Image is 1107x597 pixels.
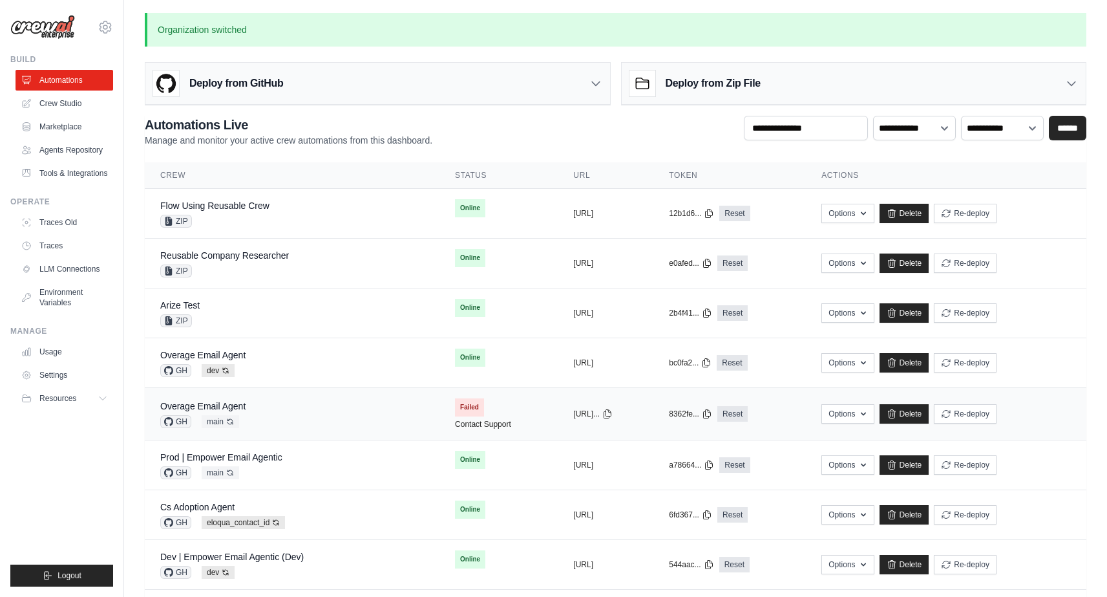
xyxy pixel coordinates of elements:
[455,501,485,519] span: Online
[821,455,874,475] button: Options
[145,13,1086,47] p: Organization switched
[719,206,750,221] a: Reset
[880,555,929,574] a: Delete
[934,455,996,475] button: Re-deploy
[160,215,192,228] span: ZIP
[202,415,239,428] span: main
[934,303,996,323] button: Re-deploy
[10,54,113,65] div: Build
[719,457,750,473] a: Reset
[145,134,432,147] p: Manage and monitor your active crew automations from this dashboard.
[160,516,191,529] span: GH
[145,116,432,134] h2: Automations Live
[821,353,874,373] button: Options
[153,71,179,96] img: GitHub Logo
[719,557,750,572] a: Reset
[880,353,929,373] a: Delete
[821,404,874,424] button: Options
[145,162,439,189] th: Crew
[880,204,929,223] a: Delete
[934,404,996,424] button: Re-deploy
[669,409,712,419] button: 8362fe...
[880,404,929,424] a: Delete
[202,516,285,529] span: eloqua_contact_id
[934,204,996,223] button: Re-deploy
[455,249,485,267] span: Online
[558,162,653,189] th: URL
[455,299,485,317] span: Online
[455,550,485,569] span: Online
[717,355,747,371] a: Reset
[934,353,996,373] button: Re-deploy
[669,358,712,368] button: bc0fa2...
[160,552,304,562] a: Dev | Empower Email Agentic (Dev)
[16,212,113,233] a: Traces Old
[160,566,191,579] span: GH
[717,305,748,321] a: Reset
[669,510,712,520] button: 6fd367...
[16,140,113,160] a: Agents Repository
[202,364,235,377] span: dev
[10,326,113,336] div: Manage
[160,350,246,360] a: Overage Email Agent
[16,342,113,362] a: Usage
[669,258,712,268] button: e0afed...
[160,250,289,261] a: Reusable Company Researcher
[717,255,748,271] a: Reset
[160,314,192,327] span: ZIP
[160,265,192,277] span: ZIP
[880,254,929,273] a: Delete
[10,15,75,39] img: Logo
[934,555,996,574] button: Re-deploy
[160,452,282,462] a: Prod | Empower Email Agentic
[717,507,748,523] a: Reset
[669,308,712,318] button: 2b4f41...
[455,419,511,429] a: Contact Support
[160,502,235,512] a: Cs Adoption Agent
[653,162,806,189] th: Token
[806,162,1086,189] th: Actions
[934,254,996,273] button: Re-deploy
[880,505,929,525] a: Delete
[39,393,76,404] span: Resources
[202,466,239,479] span: main
[717,406,748,422] a: Reset
[160,401,246,411] a: Overage Email Agent
[16,235,113,256] a: Traces
[16,259,113,279] a: LLM Connections
[16,163,113,184] a: Tools & Integrations
[160,300,200,310] a: Arize Test
[10,565,113,587] button: Logout
[1042,535,1107,597] iframe: Chat Widget
[821,505,874,525] button: Options
[16,116,113,137] a: Marketplace
[666,76,761,91] h3: Deploy from Zip File
[669,460,714,470] button: a78664...
[202,566,235,579] span: dev
[821,555,874,574] button: Options
[16,365,113,385] a: Settings
[821,303,874,323] button: Options
[880,455,929,475] a: Delete
[160,415,191,428] span: GH
[669,208,714,219] button: 12b1d6...
[58,570,81,581] span: Logout
[160,364,191,377] span: GH
[455,451,485,469] span: Online
[934,505,996,525] button: Re-deploy
[439,162,558,189] th: Status
[880,303,929,323] a: Delete
[16,70,113,91] a: Automations
[16,388,113,409] button: Resources
[821,254,874,273] button: Options
[669,559,713,570] button: 544aac...
[160,201,269,211] a: Flow Using Reusable Crew
[16,282,113,313] a: Environment Variables
[10,197,113,207] div: Operate
[160,466,191,479] span: GH
[821,204,874,223] button: Options
[455,349,485,367] span: Online
[189,76,283,91] h3: Deploy from GitHub
[455,199,485,217] span: Online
